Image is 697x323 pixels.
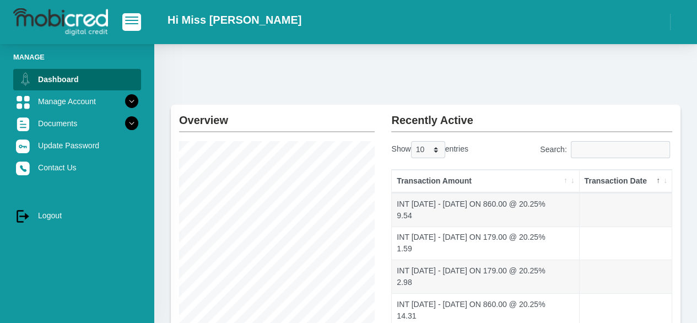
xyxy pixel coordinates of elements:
[392,227,579,260] td: INT [DATE] - [DATE] ON 179.00 @ 20.25% 1.59
[13,113,141,134] a: Documents
[392,260,579,293] td: INT [DATE] - [DATE] ON 179.00 @ 20.25% 2.98
[13,8,108,36] img: logo-mobicred.svg
[540,141,672,158] label: Search:
[571,141,670,158] input: Search:
[13,91,141,112] a: Manage Account
[580,170,672,193] th: Transaction Date: activate to sort column descending
[391,105,672,127] h2: Recently Active
[392,193,579,227] td: INT [DATE] - [DATE] ON 860.00 @ 20.25% 9.54
[391,141,468,158] label: Show entries
[13,157,141,178] a: Contact Us
[392,170,579,193] th: Transaction Amount: activate to sort column ascending
[411,141,445,158] select: Showentries
[168,13,301,26] h2: Hi Miss [PERSON_NAME]
[179,105,375,127] h2: Overview
[13,205,141,226] a: Logout
[13,69,141,90] a: Dashboard
[13,52,141,62] li: Manage
[13,135,141,156] a: Update Password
